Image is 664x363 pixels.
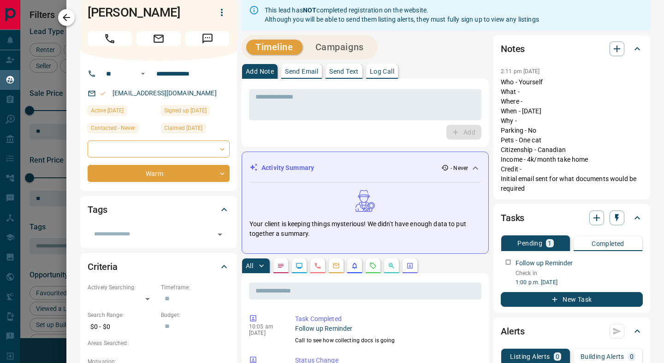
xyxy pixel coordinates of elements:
div: Tags [88,199,230,221]
svg: Requests [369,262,377,269]
button: New Task [501,292,643,307]
p: Task Completed [295,314,478,324]
p: Check in [516,269,643,277]
p: $0 - $0 [88,319,156,334]
div: Tasks [501,207,643,229]
p: 2:11 pm [DATE] [501,68,540,75]
div: Criteria [88,256,230,278]
p: Send Email [285,68,318,75]
div: Activity Summary- Never [249,159,481,176]
p: Listing Alerts [510,353,550,360]
div: Wed Sep 10 2025 [88,105,156,118]
p: Activity Summary [261,163,314,173]
div: Wed Sep 10 2025 [161,105,230,118]
svg: Calls [314,262,321,269]
p: Add Note [246,68,274,75]
strong: NOT [303,6,316,14]
div: Alerts [501,320,643,342]
a: [EMAIL_ADDRESS][DOMAIN_NAME] [113,89,217,97]
p: Call to see how collecting docs is going [295,336,478,345]
p: Building Alerts [581,353,624,360]
p: Completed [592,240,624,247]
p: Log Call [370,68,394,75]
div: Wed Sep 10 2025 [161,123,230,136]
p: [DATE] [249,330,281,336]
p: Who - Yourself What - Where - When - [DATE] Why - Parking - No Pets - One cat Citizenship - Canad... [501,77,643,193]
p: Budget: [161,311,230,319]
svg: Emails [332,262,340,269]
p: 1:00 p.m. [DATE] [516,278,643,287]
div: Warm [88,165,230,182]
svg: Email Valid [100,90,106,97]
span: Call [88,31,132,46]
p: Search Range: [88,311,156,319]
h2: Tasks [501,211,524,225]
svg: Listing Alerts [351,262,358,269]
button: Open [213,228,226,241]
p: 1 [548,240,551,246]
button: Timeline [246,40,302,55]
button: Campaigns [306,40,373,55]
svg: Opportunities [388,262,395,269]
p: Areas Searched: [88,339,230,347]
h2: Notes [501,41,525,56]
p: Send Text [329,68,359,75]
h2: Alerts [501,324,525,339]
h1: [PERSON_NAME] [88,5,200,20]
button: Open [137,68,148,79]
p: - Never [451,164,468,172]
span: Email [136,31,181,46]
svg: Notes [277,262,285,269]
span: Active [DATE] [91,106,124,115]
p: Timeframe: [161,283,230,292]
p: Follow up Reminder [295,324,478,334]
h2: Criteria [88,259,118,274]
p: Actively Searching: [88,283,156,292]
p: All [246,263,253,269]
h2: Tags [88,202,107,217]
div: This lead has completed registration on the website. Although you will be able to send them listi... [265,2,539,28]
p: Pending [517,240,542,246]
span: Claimed [DATE] [164,123,202,133]
p: 0 [630,353,634,360]
p: Follow up Reminder [516,258,573,268]
p: 10:05 am [249,323,281,330]
span: Contacted - Never [91,123,135,133]
div: Notes [501,38,643,60]
span: Message [185,31,230,46]
span: Signed up [DATE] [164,106,207,115]
p: Your client is keeping things mysterious! We didn't have enough data to put together a summary. [249,219,481,239]
svg: Agent Actions [406,262,414,269]
svg: Lead Browsing Activity [296,262,303,269]
p: 0 [556,353,559,360]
